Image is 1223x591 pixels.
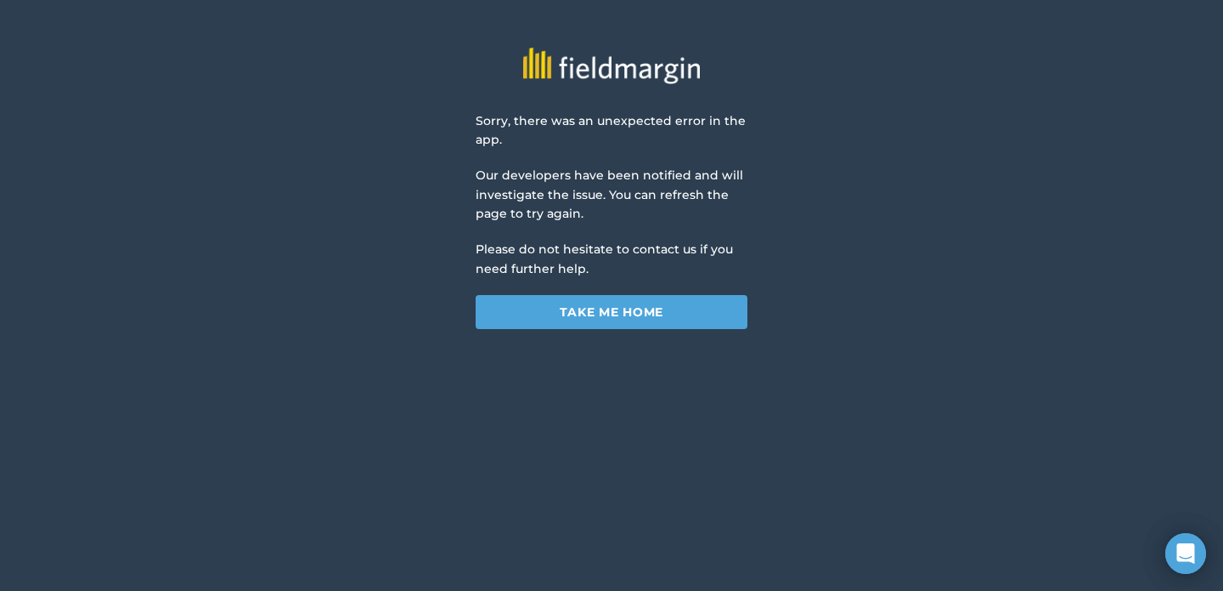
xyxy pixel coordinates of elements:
[1165,533,1206,574] div: Open Intercom Messenger
[476,166,747,223] p: Our developers have been notified and will investigate the issue. You can refresh the page to try...
[476,111,747,150] p: Sorry, there was an unexpected error in the app.
[476,240,747,278] p: Please do not hesitate to contact us if you need further help.
[523,48,700,84] img: fieldmargin logo
[476,295,747,329] a: Take me home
